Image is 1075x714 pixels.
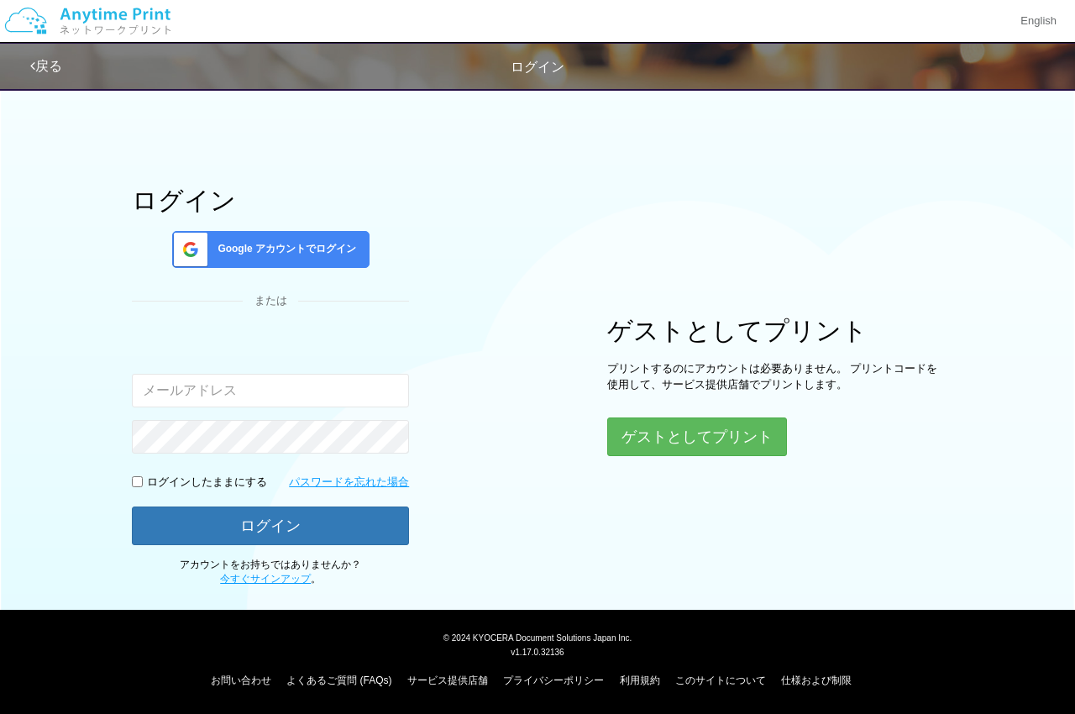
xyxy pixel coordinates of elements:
[132,186,409,214] h1: ログイン
[289,475,409,491] a: パスワードを忘れた場合
[607,317,943,344] h1: ゲストとしてプリント
[220,573,321,585] span: 。
[675,675,766,686] a: このサイトについて
[286,675,391,686] a: よくあるご質問 (FAQs)
[132,374,409,407] input: メールアドレス
[620,675,660,686] a: 利用規約
[220,573,311,585] a: 今すぐサインアップ
[147,475,267,491] p: ログインしたままにする
[407,675,488,686] a: サービス提供店舗
[781,675,852,686] a: 仕様および制限
[443,632,632,643] span: © 2024 KYOCERA Document Solutions Japan Inc.
[30,59,62,73] a: 戻る
[211,242,356,256] span: Google アカウントでログイン
[503,675,604,686] a: プライバシーポリシー
[511,647,564,657] span: v1.17.0.32136
[607,417,787,456] button: ゲストとしてプリント
[607,361,943,392] p: プリントするのにアカウントは必要ありません。 プリントコードを使用して、サービス提供店舗でプリントします。
[511,60,564,74] span: ログイン
[211,675,271,686] a: お問い合わせ
[132,558,409,586] p: アカウントをお持ちではありませんか？
[132,293,409,309] div: または
[132,507,409,545] button: ログイン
